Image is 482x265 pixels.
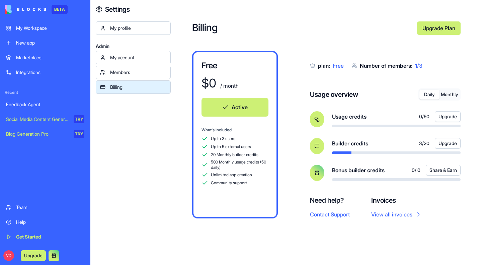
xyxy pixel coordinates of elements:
[74,130,84,138] div: TRY
[6,131,69,137] div: Blog Generation Pro
[2,215,88,229] a: Help
[2,98,88,111] a: Feedback Agent
[2,90,88,95] span: Recent
[21,250,46,261] button: Upgrade
[2,127,88,141] a: Blog Generation ProTRY
[211,180,247,186] span: Community support
[371,196,422,205] h4: Invoices
[426,165,461,176] button: Share & Earn
[219,82,239,90] div: / month
[360,62,412,69] span: Number of members:
[16,40,84,46] div: New app
[110,69,166,76] div: Members
[415,62,422,69] span: 1 / 3
[417,21,461,35] a: Upgrade Plan
[5,5,68,14] a: BETA
[6,116,69,123] div: Social Media Content Generator
[3,250,14,261] span: VD
[211,172,252,178] span: Unlimited app creation
[110,84,166,90] div: Billing
[332,139,368,147] span: Builder credits
[332,166,385,174] span: Bonus builder credits
[2,113,88,126] a: Social Media Content GeneratorTRY
[96,80,171,94] a: Billing
[21,252,46,259] a: Upgrade
[202,127,268,133] div: What's included
[419,113,429,120] span: 0 / 50
[371,210,422,218] a: View all invoices
[202,98,268,117] button: Active
[310,90,358,99] h4: Usage overview
[211,159,268,170] span: 500 Monthly usage credits (50 daily)
[6,101,84,108] div: Feedback Agent
[211,136,235,141] span: Up to 3 users
[52,5,68,14] div: BETA
[439,90,460,100] button: Monthly
[333,62,344,69] span: Free
[16,234,84,240] div: Get Started
[202,76,216,90] div: $ 0
[105,5,130,14] h4: Settings
[110,25,166,31] div: My profile
[332,113,367,121] span: Usage credits
[435,138,461,149] button: Upgrade
[74,115,84,123] div: TRY
[5,5,46,14] img: logo
[2,201,88,214] a: Team
[2,66,88,79] a: Integrations
[435,111,461,122] button: Upgrade
[211,152,258,157] span: 20 Monthly builder credits
[96,51,171,64] a: My account
[2,230,88,244] a: Get Started
[2,51,88,64] a: Marketplace
[110,54,166,61] div: My account
[202,60,268,71] h3: Free
[211,144,251,149] span: Up to 5 external users
[419,140,429,147] span: 3 / 20
[16,69,84,76] div: Integrations
[16,204,84,211] div: Team
[96,66,171,79] a: Members
[96,21,171,35] a: My profile
[16,54,84,61] div: Marketplace
[2,21,88,35] a: My Workspace
[310,210,350,218] button: Contact Support
[16,25,84,31] div: My Workspace
[192,51,278,218] a: Free$0 / monthActiveWhat's includedUp to 3 usersUp to 5 external users20 Monthly builder credits5...
[96,43,171,50] span: Admin
[2,36,88,50] a: New app
[16,219,84,225] div: Help
[310,196,350,205] h4: Need help?
[412,167,420,174] span: 0 / 0
[318,62,330,69] span: plan:
[192,21,412,35] h2: Billing
[419,90,439,100] button: Daily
